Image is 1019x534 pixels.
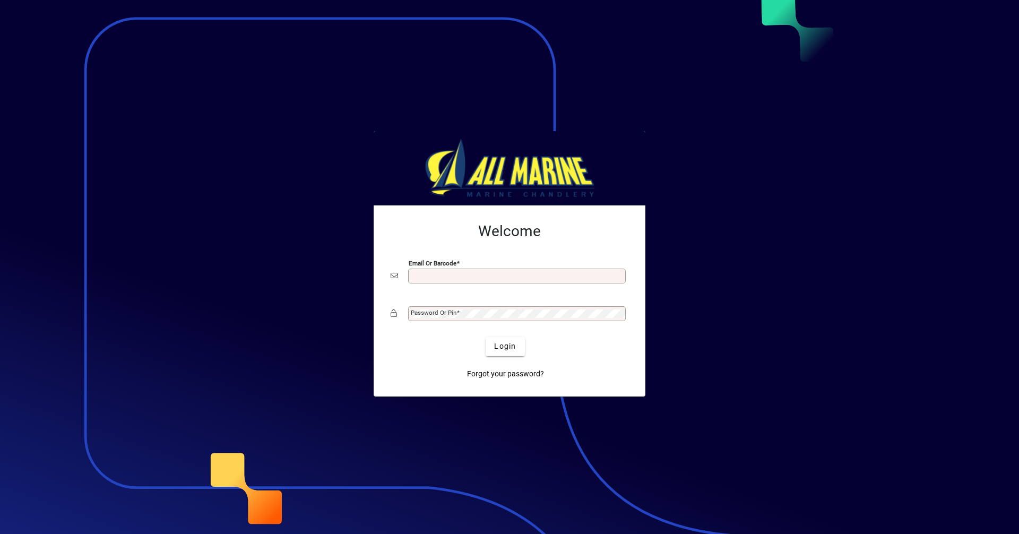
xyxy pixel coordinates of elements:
[486,337,524,356] button: Login
[494,341,516,352] span: Login
[463,365,548,384] a: Forgot your password?
[467,368,544,380] span: Forgot your password?
[391,222,628,240] h2: Welcome
[411,309,456,316] mat-label: Password or Pin
[409,259,456,266] mat-label: Email or Barcode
